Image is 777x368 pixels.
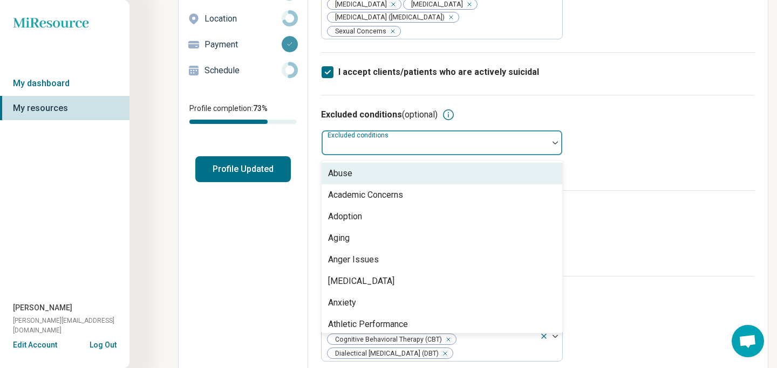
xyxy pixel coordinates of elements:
span: [PERSON_NAME][EMAIL_ADDRESS][DOMAIN_NAME] [13,316,129,335]
button: Edit Account [13,339,57,351]
div: Profile completion [189,120,297,124]
label: Excluded conditions [328,131,391,139]
div: Open chat [732,325,764,357]
span: Sexual Concerns [328,26,390,37]
a: Location [179,6,308,32]
span: Cognitive Behavioral Therapy (CBT) [328,334,445,344]
div: Athletic Performance [328,318,408,331]
span: Dialectical [MEDICAL_DATA] (DBT) [328,348,442,358]
div: Anger Issues [328,253,379,266]
button: Profile Updated [195,156,291,182]
div: Abuse [328,167,352,180]
a: Payment [179,32,308,58]
span: [PERSON_NAME] [13,302,72,314]
p: Location [205,12,282,25]
div: Aging [328,232,350,245]
span: (optional) [402,109,438,120]
div: [MEDICAL_DATA] [328,275,394,288]
span: [MEDICAL_DATA] ([MEDICAL_DATA]) [328,12,448,23]
button: Log Out [90,339,117,348]
div: Academic Concerns [328,189,403,202]
h3: Excluded conditions [321,108,438,121]
a: Schedule [179,58,308,84]
span: I accept clients/patients who are actively suicidal [338,67,539,77]
div: Adoption [328,210,362,223]
div: Profile completion: [179,96,308,130]
p: Schedule [205,64,282,77]
p: Payment [205,38,282,51]
div: Anxiety [328,296,356,309]
span: 73 % [253,104,268,113]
